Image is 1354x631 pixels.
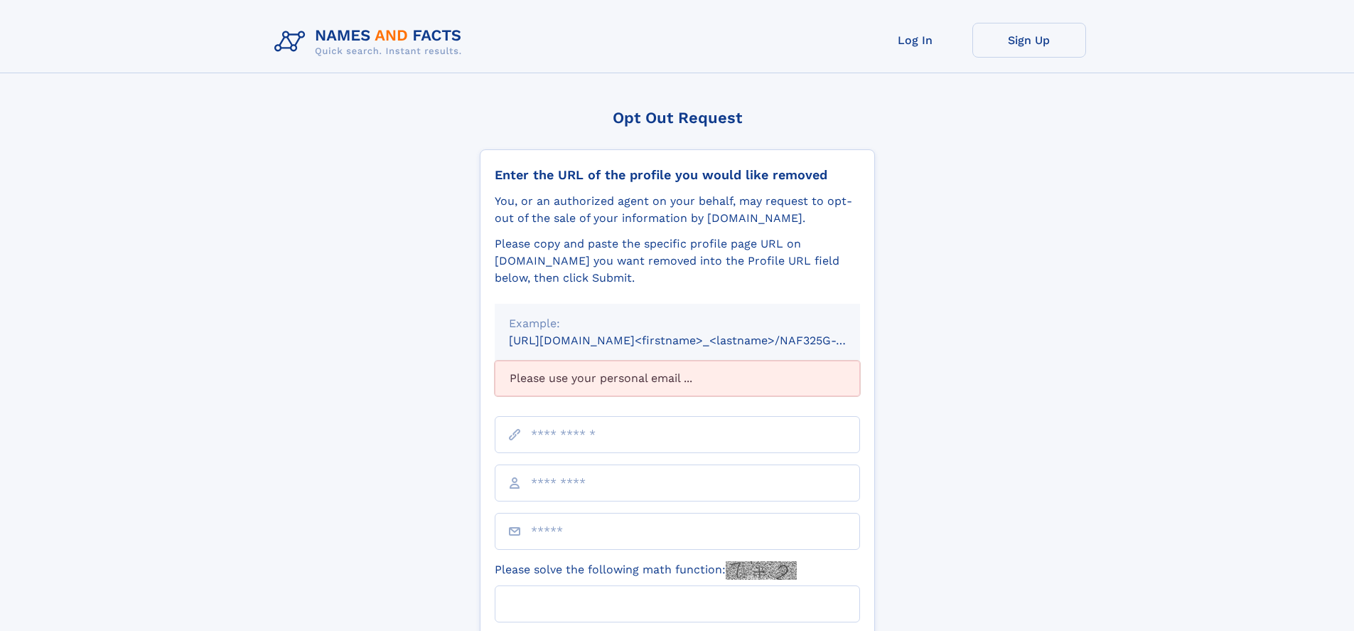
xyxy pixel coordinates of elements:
img: Logo Names and Facts [269,23,473,61]
a: Log In [859,23,972,58]
div: Please use your personal email ... [495,361,860,396]
label: Please solve the following math function: [495,561,797,580]
div: You, or an authorized agent on your behalf, may request to opt-out of the sale of your informatio... [495,193,860,227]
div: Please copy and paste the specific profile page URL on [DOMAIN_NAME] you want removed into the Pr... [495,235,860,287]
small: [URL][DOMAIN_NAME]<firstname>_<lastname>/NAF325G-xxxxxxxx [509,334,887,347]
div: Example: [509,315,846,332]
div: Enter the URL of the profile you would like removed [495,167,860,183]
div: Opt Out Request [480,109,875,127]
a: Sign Up [972,23,1086,58]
